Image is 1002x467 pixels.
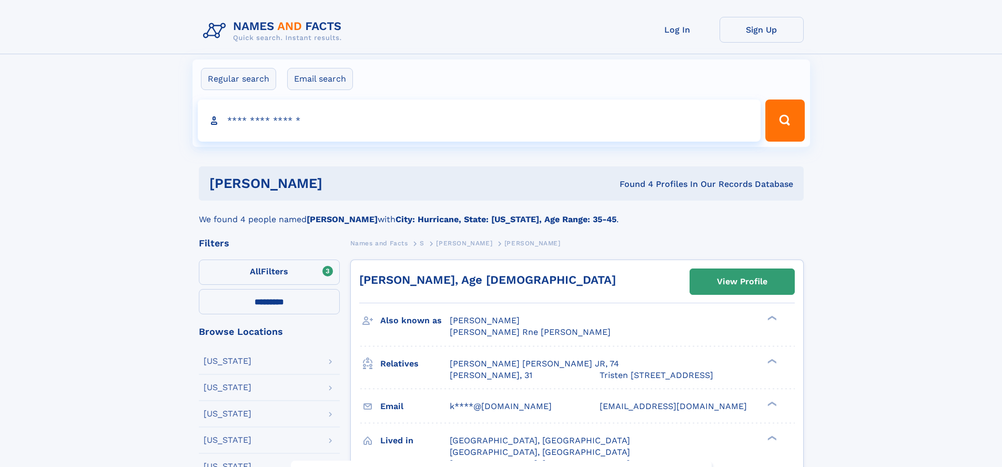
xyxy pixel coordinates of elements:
[765,400,777,407] div: ❯
[450,358,619,370] a: [PERSON_NAME] [PERSON_NAME] JR, 74
[690,269,794,294] a: View Profile
[765,315,777,322] div: ❯
[359,273,616,286] a: [PERSON_NAME], Age [DEMOGRAPHIC_DATA]
[199,260,340,285] label: Filters
[600,401,747,411] span: [EMAIL_ADDRESS][DOMAIN_NAME]
[436,240,492,247] span: [PERSON_NAME]
[717,270,767,294] div: View Profile
[396,214,616,224] b: City: Hurricane, State: [US_STATE], Age Range: 35-45
[450,447,630,457] span: [GEOGRAPHIC_DATA], [GEOGRAPHIC_DATA]
[250,266,261,276] span: All
[765,434,777,441] div: ❯
[350,236,408,250] a: Names and Facts
[450,435,630,445] span: [GEOGRAPHIC_DATA], [GEOGRAPHIC_DATA]
[420,236,424,250] a: S
[199,239,340,248] div: Filters
[199,327,340,336] div: Browse Locations
[198,100,761,142] input: search input
[436,236,492,250] a: [PERSON_NAME]
[204,410,251,418] div: [US_STATE]
[199,201,804,226] div: We found 4 people named with .
[201,68,276,90] label: Regular search
[204,357,251,365] div: [US_STATE]
[307,214,378,224] b: [PERSON_NAME]
[380,312,450,330] h3: Also known as
[380,432,450,450] h3: Lived in
[450,315,520,325] span: [PERSON_NAME]
[765,357,777,364] div: ❯
[600,370,713,381] a: Tristen [STREET_ADDRESS]
[204,436,251,444] div: [US_STATE]
[380,355,450,373] h3: Relatives
[209,177,471,190] h1: [PERSON_NAME]
[635,17,720,43] a: Log In
[720,17,804,43] a: Sign Up
[765,100,804,142] button: Search Button
[380,398,450,415] h3: Email
[471,178,793,190] div: Found 4 Profiles In Our Records Database
[450,370,532,381] a: [PERSON_NAME], 31
[287,68,353,90] label: Email search
[204,383,251,392] div: [US_STATE]
[450,327,611,337] span: [PERSON_NAME] Rne [PERSON_NAME]
[504,240,561,247] span: [PERSON_NAME]
[199,17,350,45] img: Logo Names and Facts
[420,240,424,247] span: S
